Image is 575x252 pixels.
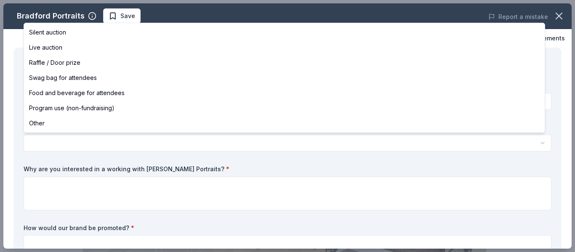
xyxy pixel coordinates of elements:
[29,103,114,113] span: Program use (non-fundraising)
[29,73,97,83] span: Swag bag for attendees
[29,118,45,128] span: Other
[130,10,197,20] span: East2West Arts & Craft Market
[29,58,80,68] span: Raffle / Door prize
[29,27,66,37] span: Silent auction
[29,88,125,98] span: Food and beverage for attendees
[29,42,62,53] span: Live auction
